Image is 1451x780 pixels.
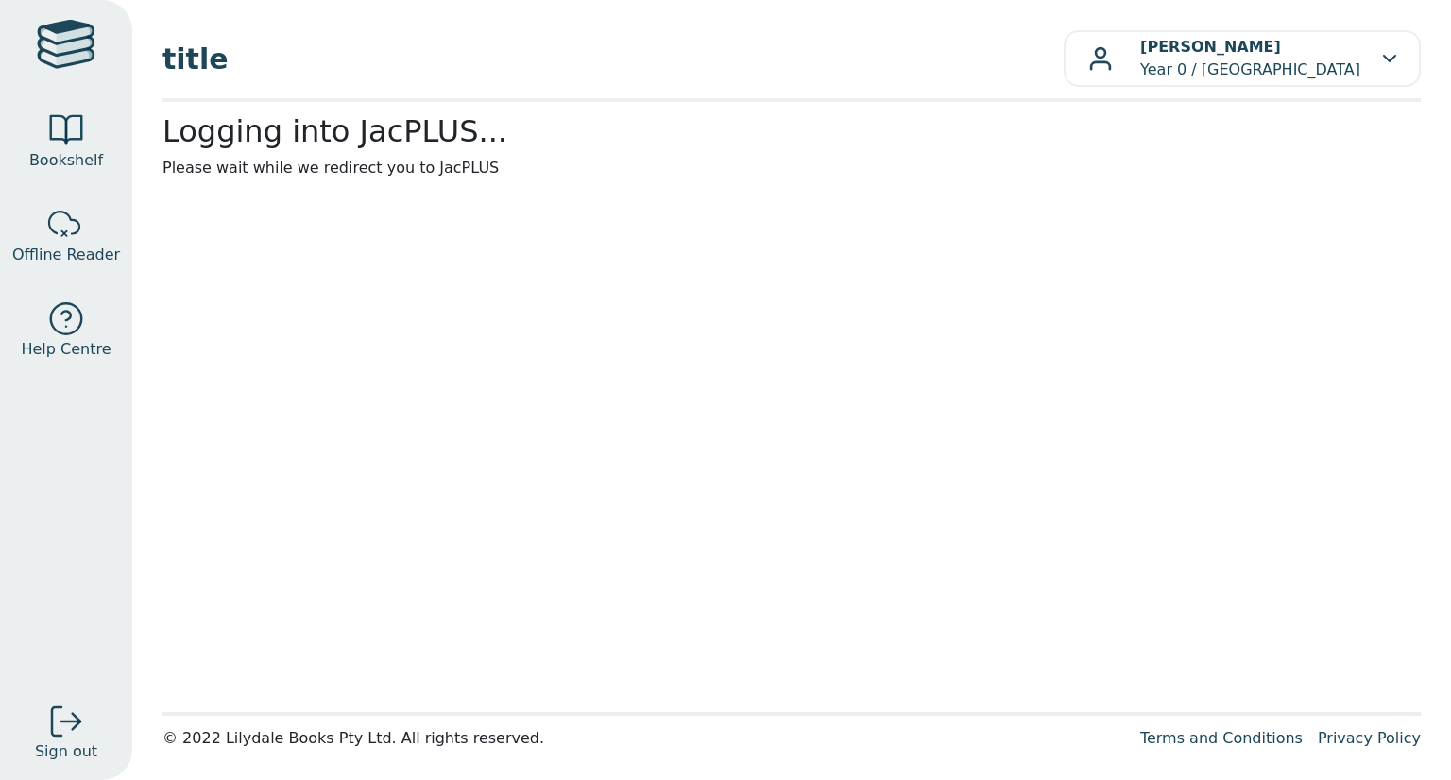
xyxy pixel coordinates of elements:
h2: Logging into JacPLUS... [162,113,1421,149]
a: Terms and Conditions [1140,729,1303,747]
b: [PERSON_NAME] [1140,38,1281,56]
span: Bookshelf [29,149,103,172]
button: [PERSON_NAME]Year 0 / [GEOGRAPHIC_DATA] [1064,30,1421,87]
span: title [162,38,1064,80]
p: Please wait while we redirect you to JacPLUS [162,157,1421,179]
span: Help Centre [21,338,111,361]
a: Privacy Policy [1318,729,1421,747]
span: Offline Reader [12,244,120,266]
span: Sign out [35,740,97,763]
div: © 2022 Lilydale Books Pty Ltd. All rights reserved. [162,727,1125,750]
p: Year 0 / [GEOGRAPHIC_DATA] [1140,36,1360,81]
